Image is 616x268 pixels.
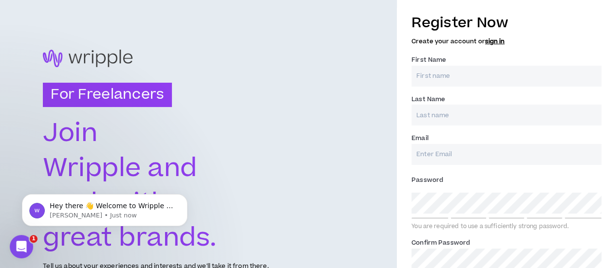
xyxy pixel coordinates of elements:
text: Wripple and [43,150,197,186]
h5: Create your account or [411,38,601,45]
label: Email [411,130,429,146]
label: Last Name [411,91,445,107]
h3: Register Now [411,13,601,33]
iframe: Intercom notifications message [7,174,202,242]
input: First name [411,66,601,87]
span: Password [411,176,443,184]
iframe: Intercom live chat [10,235,33,258]
div: You are required to use a sufficiently strong password. [411,223,601,231]
label: Confirm Password [411,235,470,250]
span: 1 [30,235,37,243]
text: Join [43,115,97,151]
label: First Name [411,52,446,68]
input: Last name [411,105,601,125]
h3: For Freelancers [43,83,172,107]
input: Enter Email [411,144,601,165]
text: great brands. [43,220,217,256]
a: sign in [485,37,504,46]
